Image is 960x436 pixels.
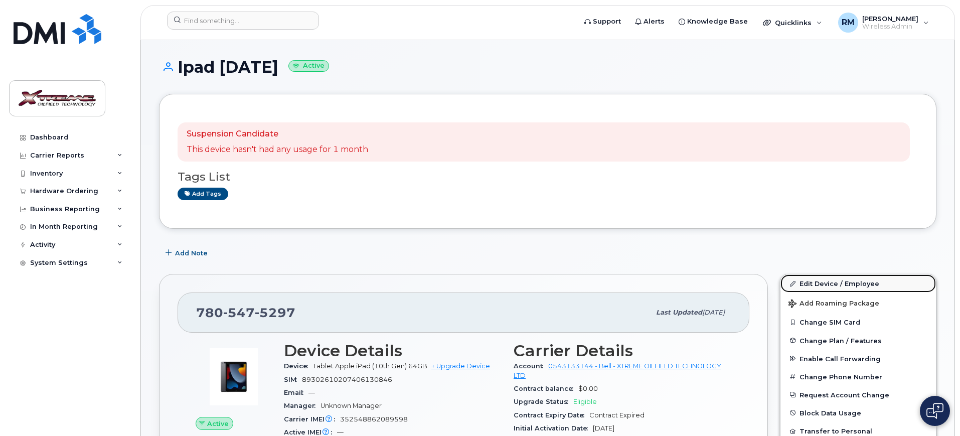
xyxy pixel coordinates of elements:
h3: Carrier Details [514,342,731,360]
p: This device hasn't had any usage for 1 month [187,144,368,156]
span: Enable Call Forwarding [799,355,881,362]
button: Change SIM Card [780,313,936,331]
img: image20231002-3703462-18bu571.jpeg [204,347,264,407]
button: Add Roaming Package [780,293,936,313]
span: Upgrade Status [514,398,573,405]
button: Enable Call Forwarding [780,350,936,368]
a: 0543133144 - Bell - XTREME OILFIELD TECHNOLOGY LTD [514,362,721,379]
span: Email [284,389,308,396]
span: Contract Expired [589,411,645,419]
a: Add tags [178,188,228,200]
span: 89302610207406130846 [302,376,392,383]
button: Block Data Usage [780,404,936,422]
span: Active [207,419,229,428]
p: Suspension Candidate [187,128,368,140]
span: Carrier IMEI [284,415,340,423]
button: Change Plan / Features [780,332,936,350]
span: 780 [196,305,295,320]
span: Add Note [175,248,208,258]
span: Unknown Manager [321,402,382,409]
span: $0.00 [578,385,598,392]
span: — [308,389,315,396]
span: — [337,428,344,436]
span: Active IMEI [284,428,337,436]
span: Account [514,362,548,370]
button: Change Phone Number [780,368,936,386]
span: SIM [284,376,302,383]
span: Change Plan / Features [799,337,882,344]
span: 5297 [255,305,295,320]
a: + Upgrade Device [431,362,490,370]
span: 352548862089598 [340,415,408,423]
h1: Ipad [DATE] [159,58,936,76]
span: [DATE] [593,424,614,432]
span: [DATE] [702,309,725,316]
span: Contract balance [514,385,578,392]
span: 547 [223,305,255,320]
span: Eligible [573,398,597,405]
span: Manager [284,402,321,409]
span: Device [284,362,313,370]
a: Edit Device / Employee [780,274,936,293]
h3: Tags List [178,171,918,183]
img: Open chat [926,403,943,419]
span: Add Roaming Package [788,300,879,309]
span: Initial Activation Date [514,424,593,432]
button: Request Account Change [780,386,936,404]
button: Add Note [159,244,216,262]
span: Last updated [656,309,702,316]
h3: Device Details [284,342,502,360]
span: Tablet Apple iPad (10th Gen) 64GB [313,362,427,370]
small: Active [288,60,329,72]
span: Contract Expiry Date [514,411,589,419]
